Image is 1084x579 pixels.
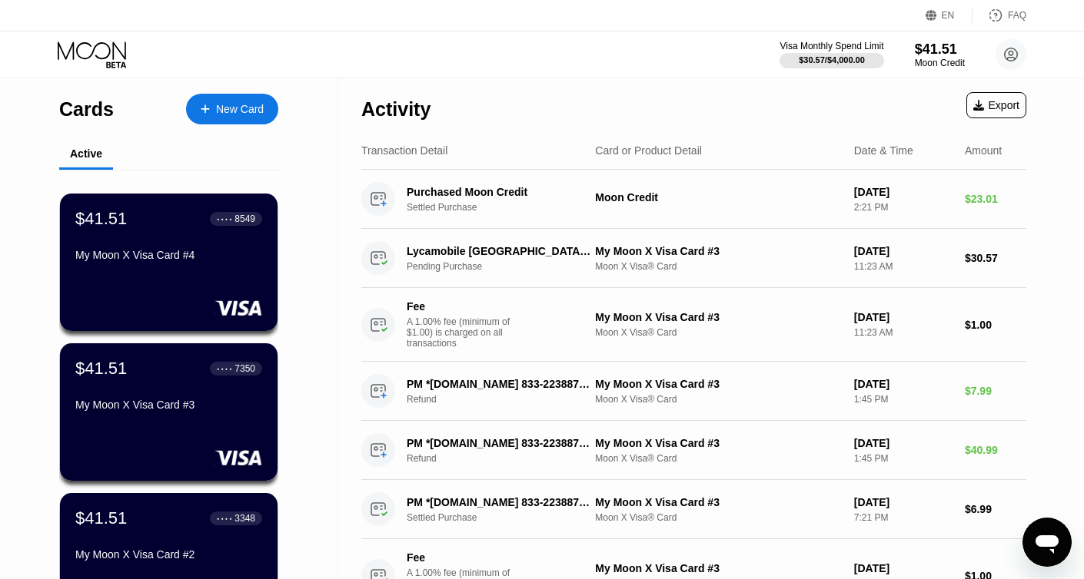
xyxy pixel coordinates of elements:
[854,496,953,508] div: [DATE]
[361,480,1026,539] div: PM *[DOMAIN_NAME] 833-2238874 USSettled PurchaseMy Moon X Visa Card #3Moon X Visa® Card[DATE]7:21...
[595,496,841,508] div: My Moon X Visa Card #3
[854,327,953,338] div: 11:23 AM
[966,92,1026,118] div: Export
[965,444,1026,456] div: $40.99
[361,144,447,157] div: Transaction Detail
[854,186,953,198] div: [DATE]
[854,144,913,157] div: Date & Time
[361,288,1026,362] div: FeeA 1.00% fee (minimum of $1.00) is charged on all transactionsMy Moon X Visa Card #3Moon X Visa...
[595,327,841,338] div: Moon X Visa® Card
[407,496,592,508] div: PM *[DOMAIN_NAME] 833-2238874 US
[75,548,262,561] div: My Moon X Visa Card #2
[407,551,514,564] div: Fee
[75,508,127,528] div: $41.51
[915,58,965,68] div: Moon Credit
[965,252,1026,264] div: $30.57
[799,55,865,65] div: $30.57 / $4,000.00
[186,94,278,124] div: New Card
[854,245,953,257] div: [DATE]
[361,229,1026,288] div: Lycamobile [GEOGRAPHIC_DATA] [GEOGRAPHIC_DATA]Pending PurchaseMy Moon X Visa Card #3Moon X Visa® ...
[361,362,1026,421] div: PM *[DOMAIN_NAME] 833-2238874 USRefundMy Moon X Visa Card #3Moon X Visa® Card[DATE]1:45 PM$7.99
[70,147,102,160] div: Active
[1022,518,1072,567] iframe: Button to launch messaging window
[595,245,841,257] div: My Moon X Visa Card #3
[60,343,278,481] div: $41.51● ● ● ●7350My Moon X Visa Card #3
[407,186,592,198] div: Purchased Moon Credit
[915,41,965,58] div: $41.51
[234,363,255,374] div: 7350
[60,194,278,331] div: $41.51● ● ● ●8549My Moon X Visa Card #4
[854,562,953,574] div: [DATE]
[217,366,232,371] div: ● ● ● ●
[234,213,255,224] div: 8549
[75,399,262,411] div: My Moon X Visa Card #3
[1008,10,1026,21] div: FAQ
[595,144,702,157] div: Card or Product Detail
[854,202,953,213] div: 2:21 PM
[595,512,841,523] div: Moon X Visa® Card
[973,8,1026,23] div: FAQ
[915,41,965,68] div: $41.51Moon Credit
[407,261,607,272] div: Pending Purchase
[595,394,841,405] div: Moon X Visa® Card
[973,99,1019,111] div: Export
[595,562,841,574] div: My Moon X Visa Card #3
[965,193,1026,205] div: $23.01
[407,437,592,449] div: PM *[DOMAIN_NAME] 833-2238874 US
[595,261,841,272] div: Moon X Visa® Card
[217,217,232,221] div: ● ● ● ●
[854,394,953,405] div: 1:45 PM
[965,503,1026,515] div: $6.99
[217,516,232,521] div: ● ● ● ●
[965,385,1026,397] div: $7.99
[407,394,607,405] div: Refund
[854,311,953,323] div: [DATE]
[75,209,127,229] div: $41.51
[854,453,953,464] div: 1:45 PM
[361,170,1026,229] div: Purchased Moon CreditSettled PurchaseMoon Credit[DATE]2:21 PM$23.01
[926,8,973,23] div: EN
[361,421,1026,480] div: PM *[DOMAIN_NAME] 833-2238874 USRefundMy Moon X Visa Card #3Moon X Visa® Card[DATE]1:45 PM$40.99
[780,41,883,51] div: Visa Monthly Spend Limit
[75,359,127,379] div: $41.51
[780,41,883,68] div: Visa Monthly Spend Limit$30.57/$4,000.00
[965,144,1002,157] div: Amount
[407,245,592,257] div: Lycamobile [GEOGRAPHIC_DATA] [GEOGRAPHIC_DATA]
[75,249,262,261] div: My Moon X Visa Card #4
[407,378,592,390] div: PM *[DOMAIN_NAME] 833-2238874 US
[965,319,1026,331] div: $1.00
[595,191,841,203] div: Moon Credit
[595,378,841,390] div: My Moon X Visa Card #3
[854,261,953,272] div: 11:23 AM
[407,202,607,213] div: Settled Purchase
[595,437,841,449] div: My Moon X Visa Card #3
[595,311,841,323] div: My Moon X Visa Card #3
[234,513,255,524] div: 3348
[854,378,953,390] div: [DATE]
[216,103,264,116] div: New Card
[59,98,114,121] div: Cards
[942,10,955,21] div: EN
[407,512,607,523] div: Settled Purchase
[595,453,841,464] div: Moon X Visa® Card
[407,300,514,313] div: Fee
[854,437,953,449] div: [DATE]
[407,453,607,464] div: Refund
[361,98,431,121] div: Activity
[407,316,522,349] div: A 1.00% fee (minimum of $1.00) is charged on all transactions
[854,512,953,523] div: 7:21 PM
